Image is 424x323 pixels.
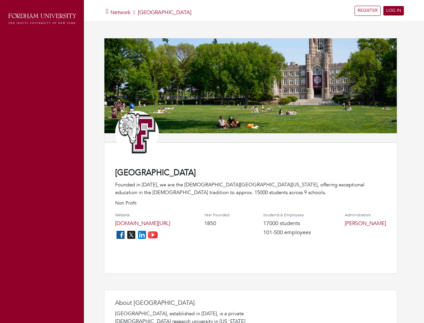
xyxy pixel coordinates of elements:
[126,229,137,240] img: twitter_icon-7d0bafdc4ccc1285aa2013833b377ca91d92330db209b8298ca96278571368c9.png
[115,213,170,217] h4: Website
[345,213,386,217] h4: Administrators
[115,168,386,178] h4: [GEOGRAPHIC_DATA]
[110,9,191,16] h5: [GEOGRAPHIC_DATA]
[104,38,397,133] img: 683a5b8e835635248a5481166db1a0f398a14ab9.jpg
[110,9,131,16] a: Network
[115,299,249,307] h4: About [GEOGRAPHIC_DATA]
[383,6,404,15] a: LOG IN
[7,12,77,26] img: fordham_logo.png
[204,213,229,217] h4: Year Founded
[263,213,311,217] h4: Students & Employees
[355,6,381,16] a: REGISTER
[115,220,170,227] a: [DOMAIN_NAME][URL]
[137,229,147,240] img: linkedin_icon-84db3ca265f4ac0988026744a78baded5d6ee8239146f80404fb69c9eee6e8e7.png
[115,181,386,196] div: Founded in [DATE], we are the [DEMOGRAPHIC_DATA][GEOGRAPHIC_DATA][US_STATE], offering exceptional...
[263,229,311,236] h4: 101-500 employees
[115,200,386,207] p: Non Profit
[115,111,159,155] img: Athletic_Logo_Primary_Letter_Mark_1.jpg
[263,220,311,227] h4: 17000 students
[147,229,158,240] img: youtube_icon-fc3c61c8c22f3cdcae68f2f17984f5f016928f0ca0694dd5da90beefb88aa45e.png
[204,220,229,227] h4: 1850
[345,220,386,227] a: [PERSON_NAME]
[115,229,126,240] img: facebook_icon-256f8dfc8812ddc1b8eade64b8eafd8a868ed32f90a8d2bb44f507e1979dbc24.png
